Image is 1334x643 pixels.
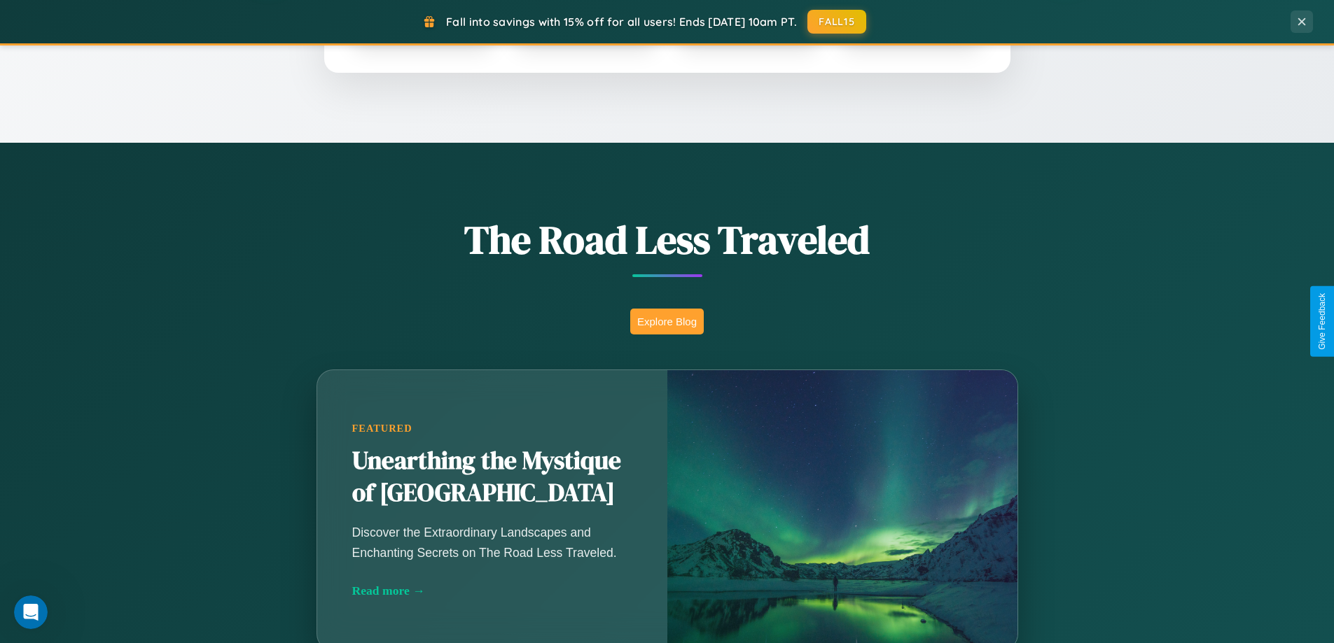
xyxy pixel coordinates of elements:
div: Give Feedback [1317,293,1327,350]
h2: Unearthing the Mystique of [GEOGRAPHIC_DATA] [352,445,632,509]
div: Read more → [352,584,632,598]
div: Featured [352,423,632,434]
button: Explore Blog [630,309,704,334]
iframe: Intercom live chat [14,595,48,629]
h1: The Road Less Traveled [247,213,1088,267]
button: FALL15 [807,10,866,34]
span: Fall into savings with 15% off for all users! Ends [DATE] 10am PT. [446,15,797,29]
p: Discover the Extraordinary Landscapes and Enchanting Secrets on The Road Less Traveled. [352,523,632,562]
